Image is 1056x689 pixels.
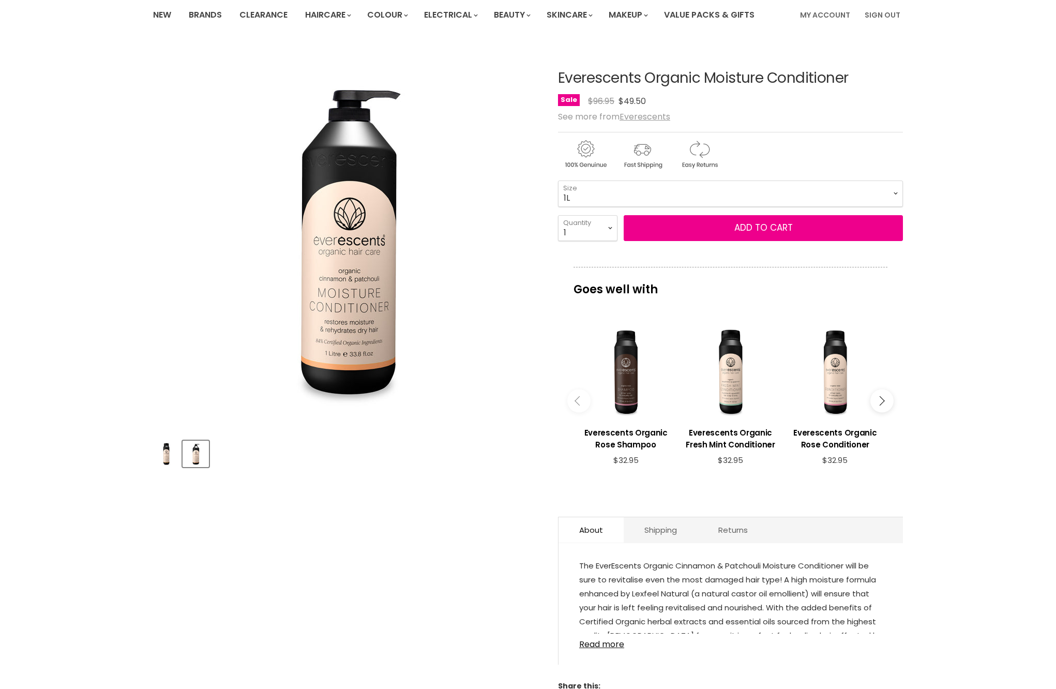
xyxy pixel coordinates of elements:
[579,427,673,451] h3: Everescents Organic Rose Shampoo
[558,111,670,123] span: See more from
[788,427,882,451] h3: Everescents Organic Rose Conditioner
[579,419,673,456] a: View product:Everescents Organic Rose Shampoo
[152,438,541,467] div: Product thumbnails
[153,441,179,467] button: Everescents Organic Moisture Conditioner
[359,4,414,26] a: Colour
[624,517,698,543] a: Shipping
[624,215,903,241] button: Add to cart
[620,111,670,123] a: Everescents
[698,517,768,543] a: Returns
[858,4,907,26] a: Sign Out
[559,517,624,543] a: About
[558,70,903,86] h1: Everescents Organic Moisture Conditioner
[672,139,727,170] img: returns.gif
[153,44,539,431] div: Everescents Organic Moisture Conditioner image. Click or Scroll to Zoom.
[718,455,743,466] span: $32.95
[683,427,777,451] h3: Everescents Organic Fresh Mint Conditioner
[145,4,179,26] a: New
[794,4,856,26] a: My Account
[154,442,178,466] img: Everescents Organic Moisture Conditioner
[539,4,599,26] a: Skincare
[683,419,777,456] a: View product:Everescents Organic Fresh Mint Conditioner
[181,4,230,26] a: Brands
[788,419,882,456] a: View product:Everescents Organic Rose Conditioner
[297,4,357,26] a: Haircare
[184,442,208,466] img: Everescents Organic Moisture Conditioner
[486,4,537,26] a: Beauty
[618,95,646,107] span: $49.50
[574,267,887,301] p: Goes well with
[579,560,882,655] span: The EverEscents Organic Cinnamon & Patchouli Moisture Conditioner will be sure to revitalise even...
[558,94,580,106] span: Sale
[613,455,639,466] span: $32.95
[416,4,484,26] a: Electrical
[588,95,614,107] span: $96.95
[615,139,670,170] img: shipping.gif
[822,455,848,466] span: $32.95
[558,215,617,241] select: Quantity
[183,441,209,467] button: Everescents Organic Moisture Conditioner
[601,4,654,26] a: Makeup
[579,634,882,649] a: Read more
[656,4,762,26] a: Value Packs & Gifts
[558,139,613,170] img: genuine.gif
[232,4,295,26] a: Clearance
